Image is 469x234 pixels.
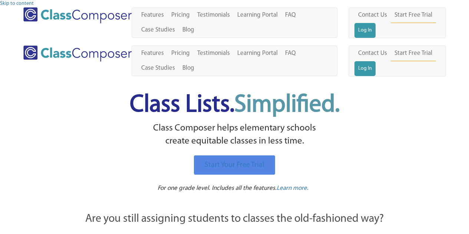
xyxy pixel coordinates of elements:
[194,155,275,175] a: Start Your Free Trial
[179,61,198,76] a: Blog
[46,211,424,227] p: Are you still assigning students to classes the old-fashioned way?
[194,46,234,61] a: Testimonials
[391,8,436,23] a: Start Free Trial
[168,8,194,23] a: Pricing
[205,161,264,169] span: Start Your Free Trial
[354,46,391,61] a: Contact Us
[179,23,198,37] a: Blog
[354,23,376,38] a: Log In
[138,61,179,76] a: Case Studies
[277,184,308,193] a: Learn more.
[281,46,300,61] a: FAQ
[23,7,132,23] img: Class Composer
[23,46,132,62] img: Class Composer
[349,7,446,38] nav: Header Menu
[354,8,391,23] a: Contact Us
[168,46,194,61] a: Pricing
[194,8,234,23] a: Testimonials
[138,8,168,23] a: Features
[138,23,179,37] a: Case Studies
[44,122,425,148] p: Class Composer helps elementary schools create equitable classes in less time.
[234,93,340,117] span: Simplified.
[234,46,281,61] a: Learning Portal
[277,185,308,191] span: Learn more.
[354,61,376,76] a: Log In
[132,46,337,76] nav: Header Menu
[234,8,281,23] a: Learning Portal
[132,7,337,38] nav: Header Menu
[130,93,340,117] span: Class Lists.
[391,46,436,61] a: Start Free Trial
[349,46,446,76] nav: Header Menu
[138,46,168,61] a: Features
[281,8,300,23] a: FAQ
[158,185,277,191] span: For one grade level. Includes all the features.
